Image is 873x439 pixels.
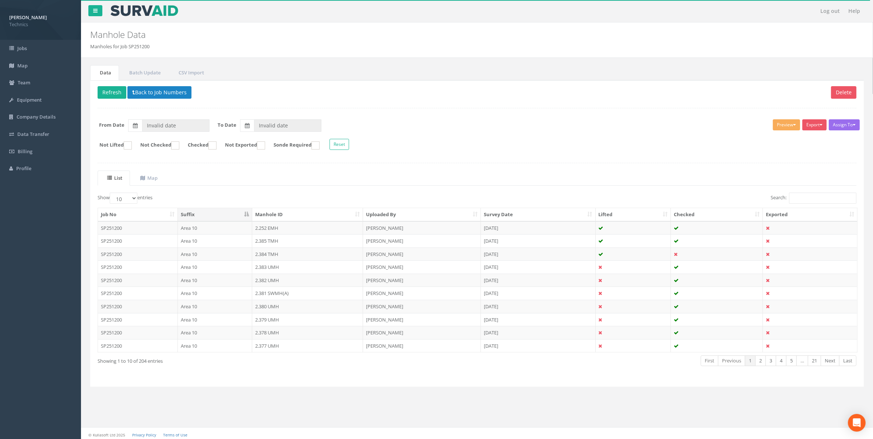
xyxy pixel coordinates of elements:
[18,79,30,86] span: Team
[107,175,122,181] uib-tab-heading: List
[363,208,481,221] th: Uploaded By: activate to sort column ascending
[252,247,363,261] td: 2.384 TMH
[178,260,253,274] td: Area 10
[178,208,253,221] th: Suffix: activate to sort column descending
[252,234,363,247] td: 2.385 TMH
[252,274,363,287] td: 2.382 UMH
[98,193,152,204] label: Show entries
[252,313,363,326] td: 2.379 UMH
[776,355,786,366] a: 4
[481,287,596,300] td: [DATE]
[98,287,178,300] td: SP251200
[120,65,168,80] a: Batch Update
[163,432,187,438] a: Terms of Use
[133,141,179,150] label: Not Checked
[363,247,481,261] td: [PERSON_NAME]
[363,260,481,274] td: [PERSON_NAME]
[848,414,866,432] div: Open Intercom Messenger
[796,355,808,366] a: …
[98,234,178,247] td: SP251200
[821,355,839,366] a: Next
[17,131,49,137] span: Data Transfer
[745,355,756,366] a: 1
[131,171,165,186] a: Map
[481,260,596,274] td: [DATE]
[596,208,671,221] th: Lifted: activate to sort column ascending
[363,234,481,247] td: [PERSON_NAME]
[142,119,210,132] input: From Date
[481,326,596,339] td: [DATE]
[178,313,253,326] td: Area 10
[363,287,481,300] td: [PERSON_NAME]
[481,208,596,221] th: Survey Date: activate to sort column ascending
[178,274,253,287] td: Area 10
[99,122,125,129] label: From Date
[98,274,178,287] td: SP251200
[140,175,158,181] uib-tab-heading: Map
[718,355,745,366] a: Previous
[481,221,596,235] td: [DATE]
[9,12,72,28] a: [PERSON_NAME] Technics
[701,355,718,366] a: First
[254,119,321,132] input: To Date
[90,30,733,39] h2: Manhole Data
[252,221,363,235] td: 2.252 EMH
[789,193,856,204] input: Search:
[755,355,766,366] a: 2
[110,193,137,204] select: Showentries
[266,141,320,150] label: Sonde Required
[169,65,212,80] a: CSV Import
[363,300,481,313] td: [PERSON_NAME]
[178,221,253,235] td: Area 10
[808,355,821,366] a: 21
[127,86,191,99] button: Back to Job Numbers
[363,313,481,326] td: [PERSON_NAME]
[98,221,178,235] td: SP251200
[481,339,596,352] td: [DATE]
[92,141,132,150] label: Not Lifted
[17,96,42,103] span: Equipment
[90,43,149,50] li: Manholes for Job SP251200
[180,141,217,150] label: Checked
[17,113,56,120] span: Company Details
[481,247,596,261] td: [DATE]
[481,234,596,247] td: [DATE]
[9,14,47,21] strong: [PERSON_NAME]
[17,62,28,69] span: Map
[18,148,32,155] span: Billing
[98,86,126,99] button: Refresh
[831,86,856,99] button: Delete
[178,339,253,352] td: Area 10
[9,21,72,28] span: Technics
[178,234,253,247] td: Area 10
[218,141,265,150] label: Not Exported
[98,171,130,186] a: List
[98,300,178,313] td: SP251200
[98,313,178,326] td: SP251200
[178,247,253,261] td: Area 10
[98,208,178,221] th: Job No: activate to sort column ascending
[363,339,481,352] td: [PERSON_NAME]
[98,326,178,339] td: SP251200
[98,247,178,261] td: SP251200
[90,65,119,80] a: Data
[671,208,763,221] th: Checked: activate to sort column ascending
[98,260,178,274] td: SP251200
[771,193,856,204] label: Search:
[829,119,860,130] button: Assign To
[252,260,363,274] td: 2.383 UMH
[17,45,27,52] span: Jobs
[252,300,363,313] td: 2.380 UMH
[839,355,856,366] a: Last
[363,274,481,287] td: [PERSON_NAME]
[363,221,481,235] td: [PERSON_NAME]
[330,139,349,150] button: Reset
[252,287,363,300] td: 2.381 SWMH(A)
[132,432,156,438] a: Privacy Policy
[178,287,253,300] td: Area 10
[786,355,797,366] a: 5
[16,165,31,172] span: Profile
[252,339,363,352] td: 2.377 UMH
[481,274,596,287] td: [DATE]
[252,208,363,221] th: Manhole ID: activate to sort column ascending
